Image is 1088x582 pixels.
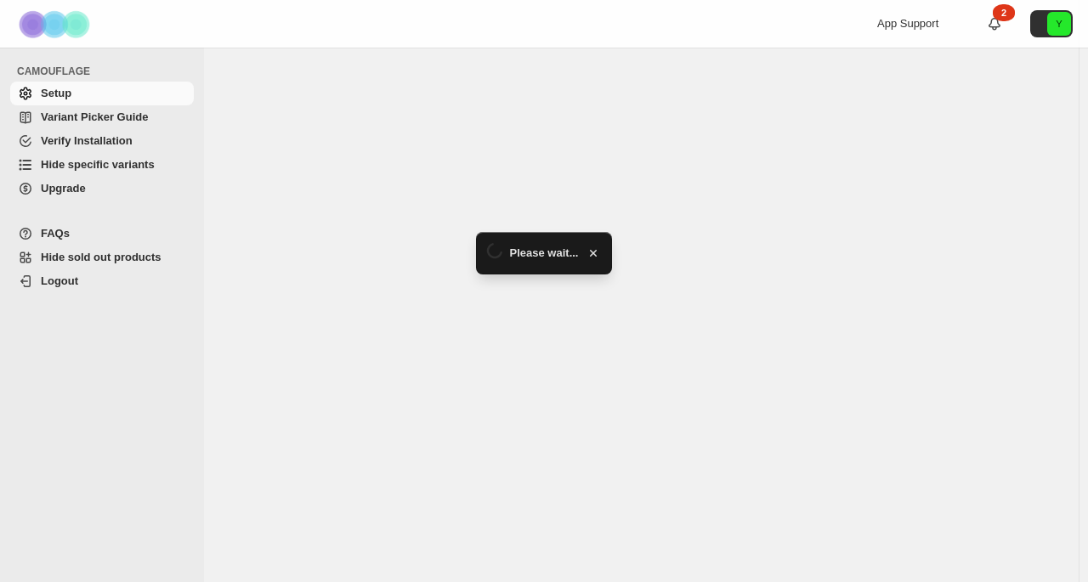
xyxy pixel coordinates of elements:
[41,227,70,240] span: FAQs
[993,4,1015,21] div: 2
[877,17,938,30] span: App Support
[41,110,148,123] span: Variant Picker Guide
[41,182,86,195] span: Upgrade
[10,246,194,269] a: Hide sold out products
[41,251,161,263] span: Hide sold out products
[41,134,133,147] span: Verify Installation
[1056,19,1062,29] text: Y
[41,274,78,287] span: Logout
[10,222,194,246] a: FAQs
[41,158,155,171] span: Hide specific variants
[1030,10,1073,37] button: Avatar with initials Y
[1047,12,1071,36] span: Avatar with initials Y
[17,65,195,78] span: CAMOUFLAGE
[10,269,194,293] a: Logout
[41,87,71,99] span: Setup
[10,153,194,177] a: Hide specific variants
[986,15,1003,32] a: 2
[10,105,194,129] a: Variant Picker Guide
[10,82,194,105] a: Setup
[10,129,194,153] a: Verify Installation
[14,1,99,48] img: Camouflage
[10,177,194,201] a: Upgrade
[510,245,579,262] span: Please wait...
